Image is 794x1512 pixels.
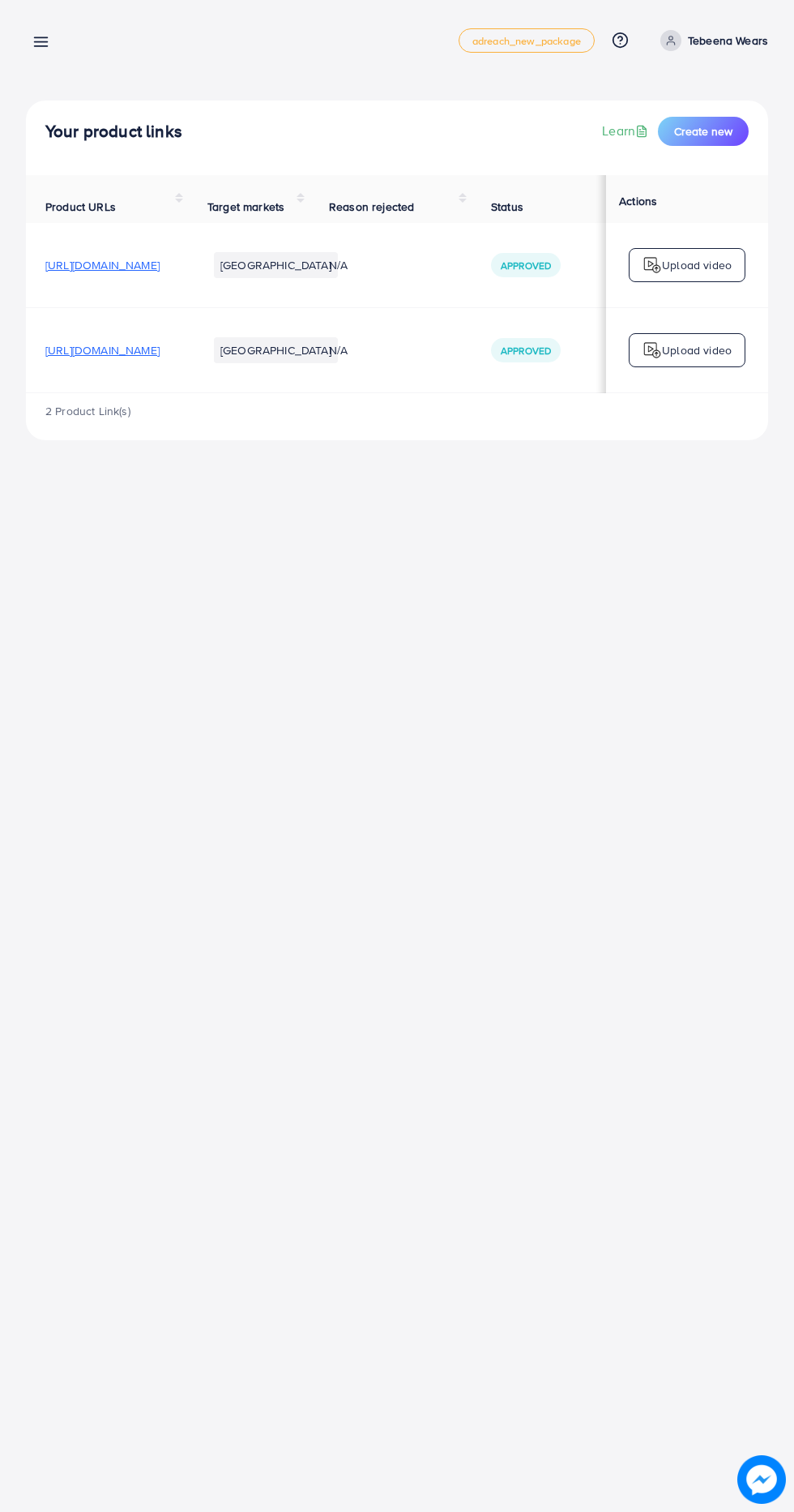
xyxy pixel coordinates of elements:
[491,199,523,215] span: Status
[662,255,732,275] p: Upload video
[459,28,595,53] a: adreach_new_package
[654,30,768,51] a: Tebeena Wears
[501,344,551,358] span: Approved
[619,193,657,209] span: Actions
[45,122,182,142] h4: Your product links
[45,199,116,215] span: Product URLs
[688,31,768,50] p: Tebeena Wears
[329,199,414,215] span: Reason rejected
[214,337,338,363] li: [GEOGRAPHIC_DATA]
[642,341,662,360] img: logo
[602,122,651,140] a: Learn
[642,255,662,275] img: logo
[674,123,732,139] span: Create new
[214,252,338,278] li: [GEOGRAPHIC_DATA]
[45,342,160,358] span: [URL][DOMAIN_NAME]
[662,341,732,360] p: Upload video
[329,342,348,358] span: N/A
[329,257,348,273] span: N/A
[207,199,284,215] span: Target markets
[501,259,551,272] span: Approved
[658,117,749,146] button: Create new
[472,36,581,46] span: adreach_new_package
[45,257,160,273] span: [URL][DOMAIN_NAME]
[737,1455,785,1503] img: image
[45,403,130,419] span: 2 Product Link(s)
